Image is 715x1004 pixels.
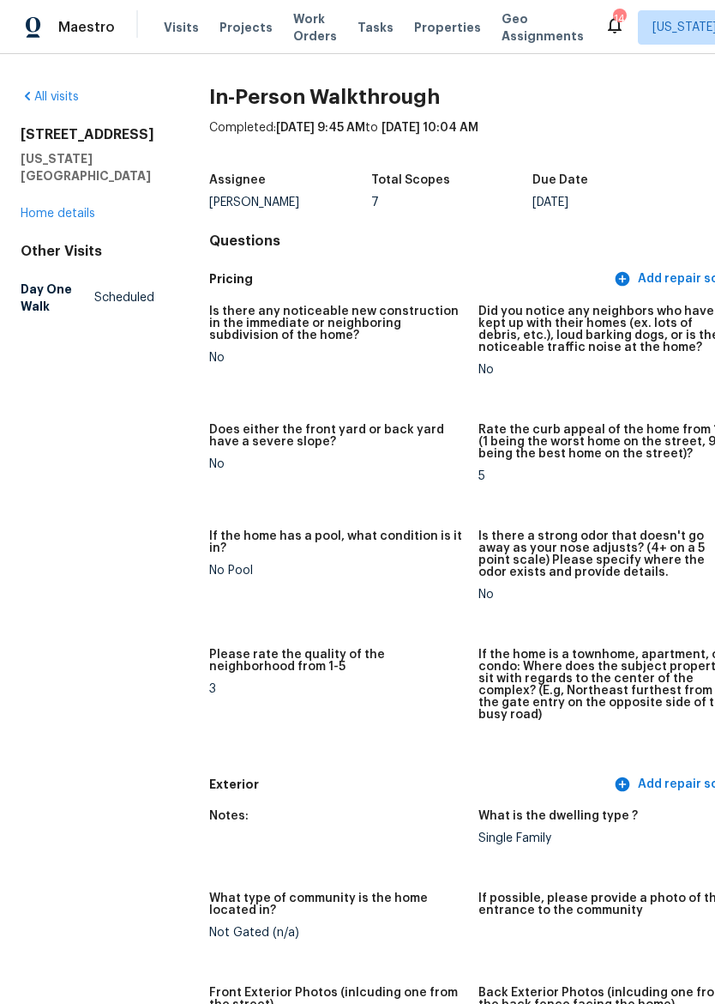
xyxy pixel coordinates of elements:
a: Day One WalkScheduled [21,274,154,322]
h5: If the home has a pool, what condition is it in? [209,530,465,554]
div: No [209,458,465,470]
span: Properties [414,19,481,36]
h5: Does either the front yard or back yard have a severe slope? [209,424,465,448]
h5: Due Date [532,174,588,186]
h2: [STREET_ADDRESS] [21,126,154,143]
div: [PERSON_NAME] [209,197,371,209]
h5: Day One Walk [21,281,94,315]
h5: Total Scopes [371,174,450,186]
h5: Is there any noticeable new construction in the immediate or neighboring subdivision of the home? [209,305,465,342]
span: Visits [164,19,199,36]
h5: Please rate the quality of the neighborhood from 1-5 [209,649,465,673]
span: Maestro [58,19,115,36]
div: Not Gated (n/a) [209,927,465,939]
div: No Pool [209,565,465,577]
span: Projects [219,19,273,36]
span: Tasks [357,21,394,33]
div: [DATE] [532,197,694,209]
h5: Assignee [209,174,266,186]
span: Work Orders [293,10,337,45]
a: Home details [21,208,95,220]
div: 7 [371,197,533,209]
div: No [209,352,465,364]
a: All visits [21,91,79,103]
h5: What is the dwelling type ? [478,810,638,822]
h5: What type of community is the home located in? [209,892,465,916]
span: Scheduled [94,289,154,306]
h5: Pricing [209,270,610,288]
div: Other Visits [21,243,154,260]
span: Geo Assignments [502,10,584,45]
h5: Exterior [209,776,610,794]
h5: [US_STATE][GEOGRAPHIC_DATA] [21,150,154,184]
span: [DATE] 9:45 AM [276,122,365,134]
span: [DATE] 10:04 AM [382,122,478,134]
h5: Notes: [209,810,249,822]
div: 3 [209,683,465,695]
div: 14 [613,10,625,27]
